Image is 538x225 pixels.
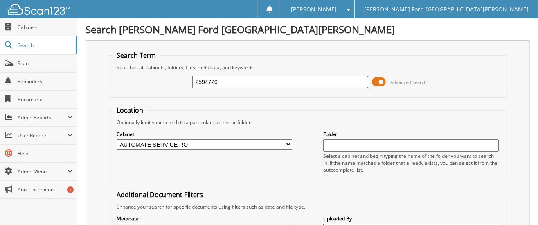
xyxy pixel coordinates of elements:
[291,7,337,12] span: [PERSON_NAME]
[18,168,67,175] span: Admin Menu
[18,114,67,121] span: Admin Reports
[67,186,74,193] div: 1
[18,96,73,103] span: Bookmarks
[8,4,70,15] img: scan123-logo-white.svg
[18,186,73,193] span: Announcements
[18,42,72,49] span: Search
[113,119,502,126] div: Optionally limit your search to a particular cabinet or folder
[323,215,499,222] label: Uploaded By
[18,60,73,67] span: Scan
[323,131,499,138] label: Folder
[18,150,73,157] span: Help
[113,190,207,199] legend: Additional Document Filters
[113,106,147,115] legend: Location
[323,152,499,173] div: Select a cabinet and begin typing the name of the folder you want to search in. If the name match...
[117,215,292,222] label: Metadata
[113,203,502,210] div: Enhance your search for specific documents using filters such as date and file type.
[86,23,530,36] h1: Search [PERSON_NAME] Ford [GEOGRAPHIC_DATA][PERSON_NAME]
[18,24,73,31] span: Cabinets
[113,64,502,71] div: Searches all cabinets, folders, files, metadata, and keywords
[391,79,427,85] span: Advanced Search
[117,131,292,138] label: Cabinet
[113,51,160,60] legend: Search Term
[364,7,529,12] span: [PERSON_NAME] Ford [GEOGRAPHIC_DATA][PERSON_NAME]
[18,132,67,139] span: User Reports
[18,78,73,85] span: Reminders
